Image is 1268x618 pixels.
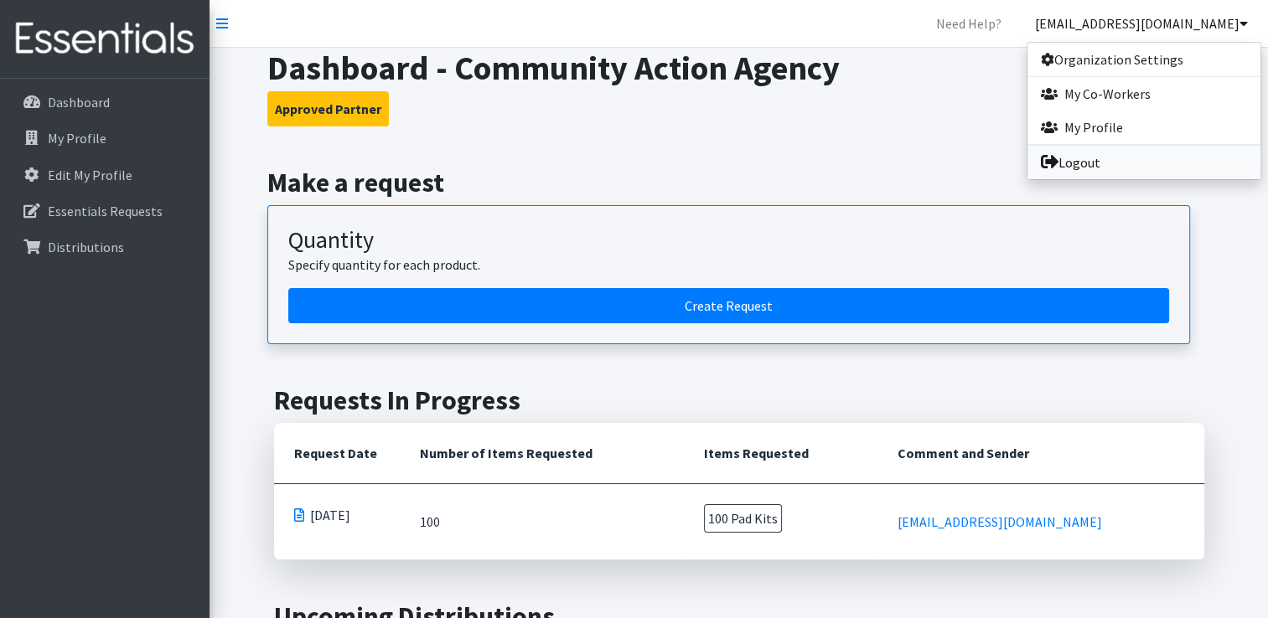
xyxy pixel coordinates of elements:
[7,85,203,119] a: Dashboard
[267,167,1210,198] h2: Make a request
[288,226,1169,255] h3: Quantity
[267,48,1210,88] h1: Dashboard - Community Action Agency
[704,504,782,533] span: 100 Pad Kits
[7,11,203,67] img: HumanEssentials
[7,158,203,192] a: Edit My Profile
[274,384,1204,416] h2: Requests In Progress
[1027,111,1260,144] a: My Profile
[48,203,163,219] p: Essentials Requests
[310,505,350,525] span: [DATE]
[684,423,877,484] th: Items Requested
[877,423,1204,484] th: Comment and Sender
[267,91,389,126] button: Approved Partner
[898,513,1102,530] a: [EMAIL_ADDRESS][DOMAIN_NAME]
[923,7,1015,40] a: Need Help?
[400,423,684,484] th: Number of Items Requested
[288,255,1169,275] p: Specify quantity for each product.
[48,94,110,111] p: Dashboard
[48,130,106,147] p: My Profile
[1027,43,1260,76] a: Organization Settings
[48,239,124,255] p: Distributions
[1022,7,1261,40] a: [EMAIL_ADDRESS][DOMAIN_NAME]
[288,288,1169,323] a: Create a request by quantity
[7,121,203,155] a: My Profile
[1027,146,1260,179] a: Logout
[7,230,203,264] a: Distributions
[1027,77,1260,111] a: My Co-Workers
[274,423,400,484] th: Request Date
[48,167,132,183] p: Edit My Profile
[7,194,203,228] a: Essentials Requests
[400,484,684,560] td: 100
